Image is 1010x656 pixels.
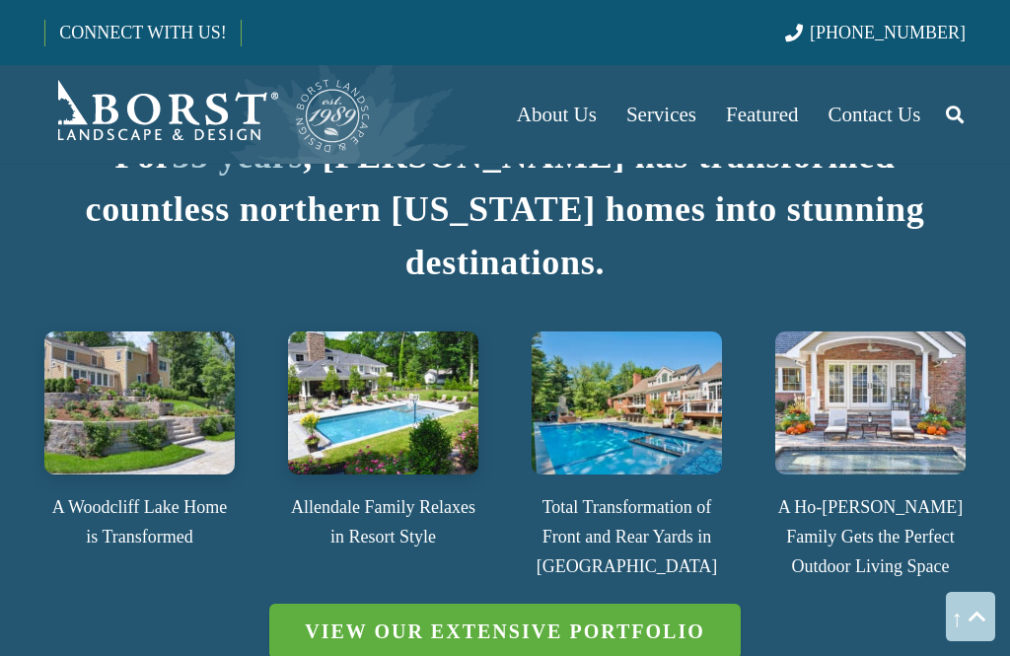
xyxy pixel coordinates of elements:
[517,103,597,126] span: About Us
[612,65,711,164] a: Services
[626,103,696,126] span: Services
[85,136,924,282] b: For , [PERSON_NAME] has transformed countless northern [US_STATE] homes into stunning destinations.
[44,492,235,551] p: A Woodcliff Lake Home is Transformed
[935,90,974,139] a: Search
[532,492,722,581] p: Total Transformation of Front and Rear Yards in [GEOGRAPHIC_DATA]
[45,9,240,56] a: CONNECT WITH US!
[44,75,372,154] a: Borst-Logo
[726,103,798,126] span: Featured
[829,103,921,126] span: Contact Us
[946,592,995,641] a: Back to top
[711,65,813,164] a: Featured
[785,23,966,42] a: [PHONE_NUMBER]
[288,492,478,551] p: Allendale Family Relaxes in Resort Style
[814,65,936,164] a: Contact Us
[775,492,966,581] p: A Ho-[PERSON_NAME] Family Gets the Perfect Outdoor Living Space
[502,65,612,164] a: About Us
[810,23,966,42] span: [PHONE_NUMBER]
[173,136,304,176] span: 35 years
